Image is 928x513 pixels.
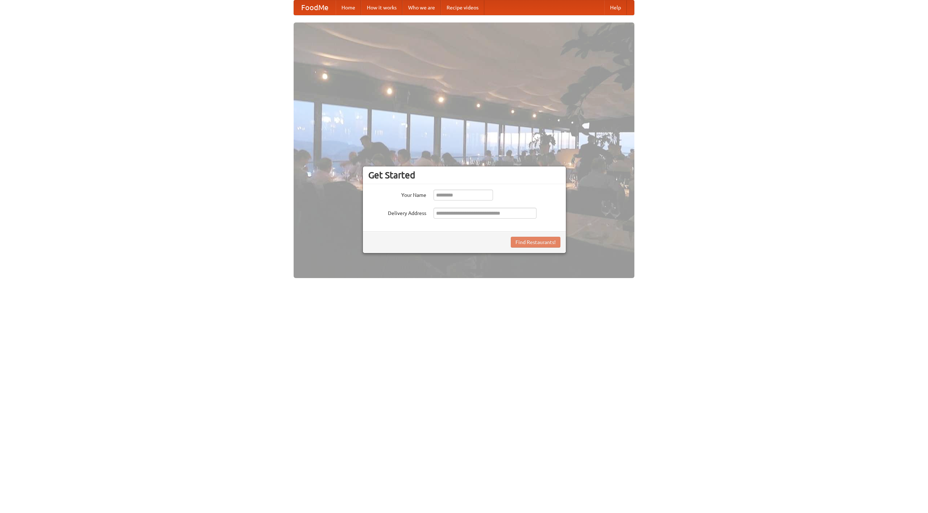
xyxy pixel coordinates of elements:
button: Find Restaurants! [511,237,560,248]
a: FoodMe [294,0,336,15]
a: Help [604,0,627,15]
label: Your Name [368,190,426,199]
a: Who we are [402,0,441,15]
a: Home [336,0,361,15]
label: Delivery Address [368,208,426,217]
h3: Get Started [368,170,560,181]
a: How it works [361,0,402,15]
a: Recipe videos [441,0,484,15]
